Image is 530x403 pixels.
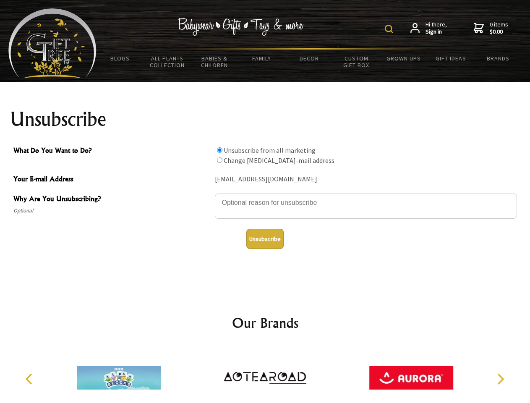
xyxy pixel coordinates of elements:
a: 0 items$0.00 [474,21,508,36]
a: Babies & Children [191,50,238,74]
img: product search [385,25,393,33]
button: Unsubscribe [246,229,284,249]
label: Change [MEDICAL_DATA]-mail address [224,156,334,165]
strong: $0.00 [490,28,508,36]
a: Custom Gift Box [333,50,380,74]
span: Hi there, [426,21,447,36]
button: Previous [21,370,39,388]
button: Next [491,370,509,388]
span: Your E-mail Address [13,174,211,186]
strong: Sign in [426,28,447,36]
h2: Our Brands [17,313,514,333]
textarea: Why Are You Unsubscribing? [215,194,517,219]
a: Brands [475,50,522,67]
a: Hi there,Sign in [410,21,447,36]
span: Why Are You Unsubscribing? [13,194,211,206]
a: Decor [285,50,333,67]
a: Grown Ups [380,50,427,67]
img: Babywear - Gifts - Toys & more [178,18,304,36]
span: Optional [13,206,211,216]
a: BLOGS [97,50,144,67]
label: Unsubscribe from all marketing [224,146,316,154]
span: 0 items [490,21,508,36]
img: Babyware - Gifts - Toys and more... [8,8,97,78]
div: [EMAIL_ADDRESS][DOMAIN_NAME] [215,173,517,186]
a: All Plants Collection [144,50,191,74]
input: What Do You Want to Do? [217,147,222,153]
h1: Unsubscribe [10,109,520,129]
a: Gift Ideas [427,50,475,67]
a: Family [238,50,286,67]
span: What Do You Want to Do? [13,145,211,157]
input: What Do You Want to Do? [217,157,222,163]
